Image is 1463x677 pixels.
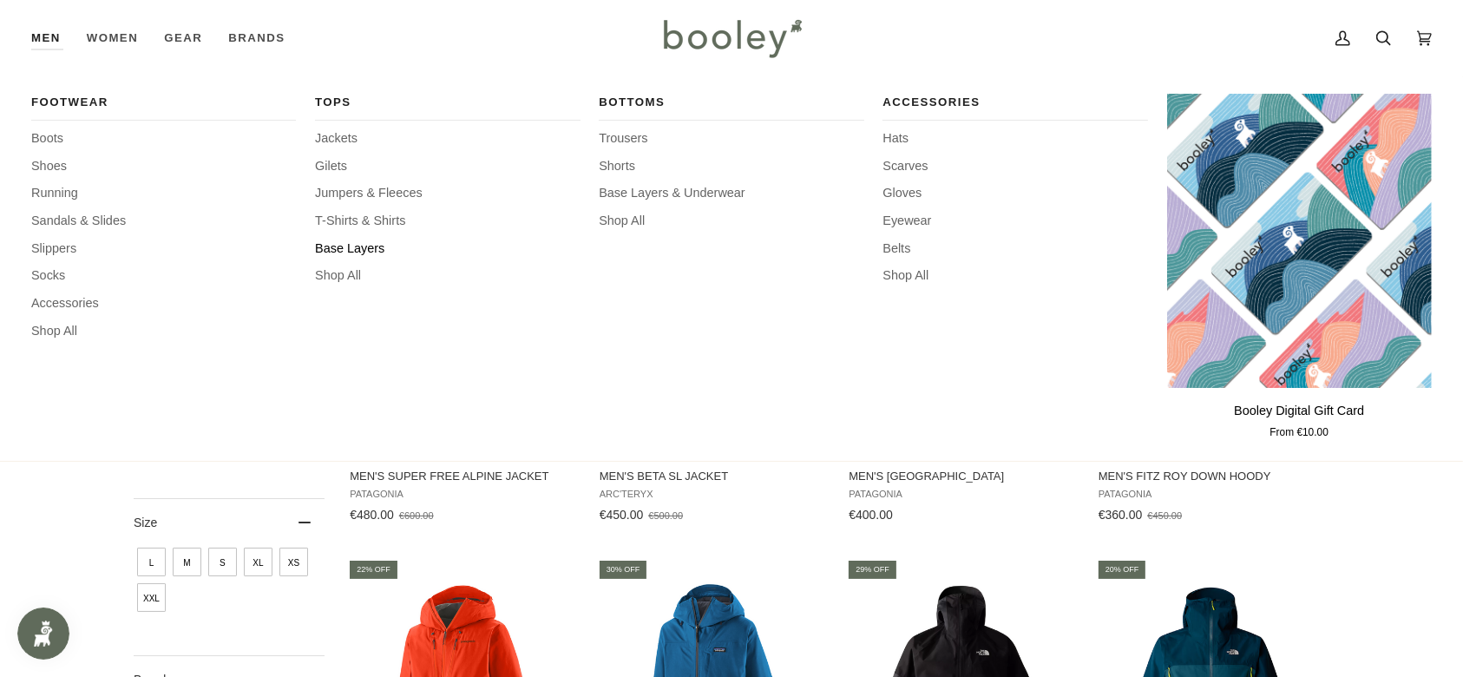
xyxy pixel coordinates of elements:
span: Brands [228,30,285,47]
span: Bottoms [599,94,863,111]
a: Accessories [882,94,1147,121]
span: Men's Fitz Roy Down Hoody [1099,469,1323,484]
a: Shop All [315,266,580,286]
span: Size: M [173,548,201,576]
span: €360.00 [1099,508,1143,522]
a: Sandals & Slides [31,212,296,231]
span: €480.00 [350,508,394,522]
a: Footwear [31,94,296,121]
a: Jackets [315,129,580,148]
div: 20% off [1099,561,1146,579]
span: Size: XL [244,548,272,576]
span: €450.00 [1147,510,1182,521]
span: Size: S [208,548,237,576]
a: Base Layers & Underwear [599,184,863,203]
span: Patagonia [350,489,574,500]
a: Trousers [599,129,863,148]
span: Accessories [882,94,1147,111]
span: Arc'teryx [600,489,824,500]
span: Footwear [31,94,296,111]
product-grid-item: Booley Digital Gift Card [1167,94,1432,441]
span: €500.00 [648,510,683,521]
a: Eyewear [882,212,1147,231]
a: Shop All [882,266,1147,286]
span: Gear [164,30,202,47]
span: From €10.00 [1270,425,1329,441]
span: €400.00 [849,508,893,522]
span: Men's Beta SL Jacket [600,469,824,484]
span: Women [87,30,138,47]
a: T-Shirts & Shirts [315,212,580,231]
a: Shop All [31,322,296,341]
img: Booley [656,13,808,63]
span: Men's Super Free Alpine Jacket [350,469,574,484]
p: Booley Digital Gift Card [1234,402,1364,421]
a: Gilets [315,157,580,176]
span: Patagonia [849,489,1073,500]
a: Base Layers [315,240,580,259]
span: Tops [315,94,580,111]
div: 30% off [600,561,647,579]
a: Gloves [882,184,1147,203]
span: Size: XS [279,548,308,576]
a: Belts [882,240,1147,259]
a: Scarves [882,157,1147,176]
iframe: Button to open loyalty program pop-up [17,608,69,660]
a: Shop All [599,212,863,231]
a: Jumpers & Fleeces [315,184,580,203]
div: 29% off [849,561,896,579]
a: Bottoms [599,94,863,121]
div: 22% off [350,561,397,579]
span: Patagonia [1099,489,1323,500]
a: Booley Digital Gift Card [1167,94,1432,388]
span: Size [134,516,157,529]
a: Shoes [31,157,296,176]
span: Size: L [137,548,166,576]
a: Socks [31,266,296,286]
a: Hats [882,129,1147,148]
a: Slippers [31,240,296,259]
a: Shorts [599,157,863,176]
a: Running [31,184,296,203]
a: Accessories [31,294,296,313]
span: €450.00 [600,508,644,522]
a: Booley Digital Gift Card [1167,395,1432,441]
span: Men's [GEOGRAPHIC_DATA] [849,469,1073,484]
span: Size: XXL [137,583,166,612]
a: Boots [31,129,296,148]
a: Tops [315,94,580,121]
span: €600.00 [399,510,434,521]
product-grid-item-variant: €10.00 [1167,94,1432,388]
